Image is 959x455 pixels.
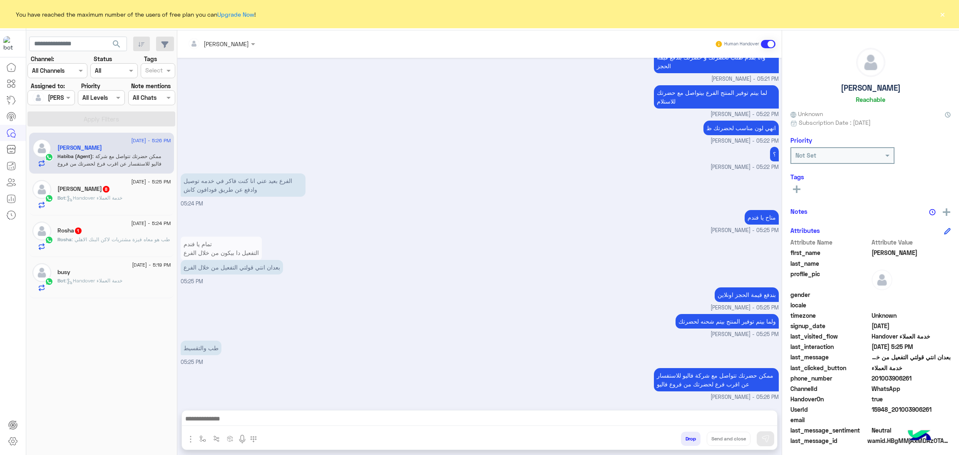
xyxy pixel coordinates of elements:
[790,321,870,330] span: signup_date
[761,435,770,443] img: send message
[703,121,779,135] p: 14/9/2025, 5:22 PM
[872,364,951,372] span: خدمة العملاء
[45,153,53,161] img: WhatsApp
[943,208,950,216] img: add
[217,11,254,18] a: Upgrade Now
[790,259,870,268] span: last_name
[938,10,947,18] button: ×
[81,82,100,90] label: Priority
[72,236,170,242] span: طب هو معاه فيزة مشتريات لاكن البنك الاهلي
[841,83,901,93] h5: [PERSON_NAME]
[790,395,870,403] span: HandoverOn
[790,436,866,445] span: last_message_id
[872,405,951,414] span: 15948_201003906261
[872,311,951,320] span: Unknown
[32,139,51,158] img: defaultAdmin.png
[27,111,175,126] button: Apply Filters
[65,277,122,284] span: : Handover خدمة العملاء
[94,54,112,63] label: Status
[45,194,53,203] img: WhatsApp
[929,209,936,215] img: notes
[199,435,206,442] img: select flow
[790,353,870,361] span: last_message
[210,432,224,445] button: Trigger scenario
[872,426,951,435] span: 0
[711,331,779,339] span: [PERSON_NAME] - 05:25 PM
[790,426,870,435] span: last_message_sentiment
[790,311,870,320] span: timezone
[872,332,951,341] span: Handover خدمة العملاء
[872,353,951,361] span: بعدان انتي قولتي التفعيل من خلال الفرع
[196,432,210,445] button: select flow
[65,195,122,201] span: : Handover خدمة العملاء
[112,39,122,49] span: search
[872,248,951,257] span: Mahmoud
[181,237,262,260] p: 14/9/2025, 5:25 PM
[45,236,53,244] img: WhatsApp
[790,342,870,351] span: last_interaction
[227,435,234,442] img: create order
[131,137,171,144] span: [DATE] - 5:26 PM
[681,432,701,446] button: Drop
[790,290,870,299] span: gender
[872,395,951,403] span: true
[181,359,203,365] span: 05:25 PM
[654,368,779,391] p: 14/9/2025, 5:26 PM
[16,10,256,19] span: You have reached the maximum number of the users of free plan you can !
[57,277,65,284] span: Bot
[131,178,171,185] span: [DATE] - 5:25 PM
[872,270,892,290] img: defaultAdmin.png
[790,374,870,383] span: phone_number
[132,261,171,269] span: [DATE] - 5:19 PM
[75,227,82,234] span: 1
[872,374,951,383] span: 201003906261
[707,432,750,446] button: Send and close
[57,185,110,193] h5: Mazen Ahmed
[32,92,44,104] img: defaultAdmin.png
[711,111,779,119] span: [PERSON_NAME] - 05:22 PM
[790,227,820,234] h6: Attributes
[711,393,779,401] span: [PERSON_NAME] - 05:26 PM
[57,153,92,159] span: Habiba (Agent)
[181,260,283,274] p: 14/9/2025, 5:25 PM
[872,342,951,351] span: 2025-09-14T14:25:21.115Z
[790,136,812,144] h6: Priority
[32,263,51,282] img: defaultAdmin.png
[186,434,196,444] img: send attachment
[790,173,951,181] h6: Tags
[872,415,951,424] span: null
[711,163,779,171] span: [PERSON_NAME] - 05:22 PM
[32,180,51,199] img: defaultAdmin.png
[790,109,823,118] span: Unknown
[770,147,779,161] p: 14/9/2025, 5:22 PM
[872,238,951,247] span: Attribute Value
[237,434,247,444] img: send voice note
[715,287,779,302] p: 14/9/2025, 5:25 PM
[31,82,65,90] label: Assigned to:
[790,415,870,424] span: email
[107,37,127,54] button: search
[857,48,885,77] img: defaultAdmin.png
[711,227,779,235] span: [PERSON_NAME] - 05:25 PM
[31,54,54,63] label: Channel:
[872,384,951,393] span: 2
[905,422,934,451] img: hulul-logo.png
[654,85,779,109] p: 14/9/2025, 5:22 PM
[213,435,220,442] img: Trigger scenario
[57,153,161,174] span: ممكن حضرتك تتواصل مع شركة فاليو للاستفسار عن اقرب فرع لحضرتك من فروع فاليو
[57,144,102,151] h5: Mahmoud
[57,195,65,201] span: Bot
[45,277,53,286] img: WhatsApp
[131,220,171,227] span: [DATE] - 5:24 PM
[745,210,779,225] p: 14/9/2025, 5:25 PM
[131,82,171,90] label: Note mentions
[790,301,870,309] span: locale
[57,236,72,242] span: Rosha
[790,364,870,372] span: last_clicked_button
[3,36,18,51] img: 1403182699927242
[711,304,779,312] span: [PERSON_NAME] - 05:25 PM
[57,227,82,234] h5: Rosha
[224,432,237,445] button: create order
[181,173,306,197] p: 14/9/2025, 5:24 PM
[790,208,807,215] h6: Notes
